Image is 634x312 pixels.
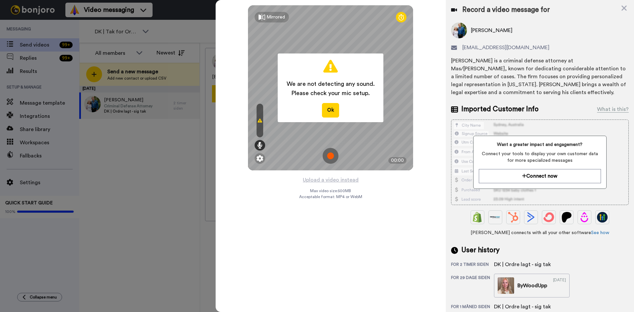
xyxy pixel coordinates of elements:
[461,245,500,255] span: User history
[461,104,539,114] span: Imported Customer Info
[553,277,566,294] div: [DATE]
[323,148,338,164] img: ic_record_start.svg
[472,212,483,223] img: Shopify
[544,212,554,223] img: ConvertKit
[310,188,351,193] span: Max video size: 500 MB
[526,212,536,223] img: ActiveCampaign
[322,103,339,117] button: Ok
[287,79,375,88] span: We are not detecting any sound.
[597,212,608,223] img: GoHighLevel
[451,57,629,96] div: [PERSON_NAME] is a criminal defense attorney at Mas/[PERSON_NAME], known for dedicating considera...
[561,212,572,223] img: Patreon
[591,230,609,235] a: See how
[299,194,362,199] span: Acceptable format: MP4 or WebM
[257,155,263,162] img: ic_gear.svg
[388,157,406,164] div: 00:00
[579,212,590,223] img: Drip
[498,277,514,294] img: d6877111-492b-41f4-b3eb-25b6261bbca2-thumb.jpg
[479,169,601,183] button: Connect now
[301,176,361,184] button: Upload a video instead
[451,275,494,297] div: for 29 dage siden
[451,262,494,268] div: for 2 timer siden
[494,274,570,297] a: ByWoodUpp[DATE]
[451,304,494,311] div: for 1 måned siden
[462,44,549,52] span: [EMAIL_ADDRESS][DOMAIN_NAME]
[508,212,518,223] img: Hubspot
[597,105,629,113] div: What is this?
[494,260,551,268] div: DK | Ordre lagt - sig tak
[451,229,629,236] span: [PERSON_NAME] connects with all your other software
[287,88,375,98] span: Please check your mic setup.
[490,212,501,223] img: Ontraport
[517,282,547,290] div: By WoodUpp
[479,151,601,164] span: Connect your tools to display your own customer data for more specialized messages
[494,303,551,311] div: DK | Ordre lagt - sig tak
[479,141,601,148] span: Want a greater impact and engagement?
